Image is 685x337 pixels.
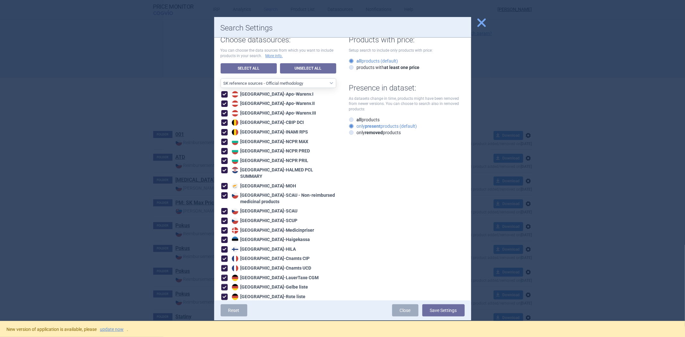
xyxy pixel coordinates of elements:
p: Setup search to include only products with price: [349,48,465,53]
strong: removed [365,130,383,135]
img: Croatia [232,167,238,173]
label: products (default) [349,58,398,64]
img: Austria [232,91,238,98]
img: Czech Republic [232,218,238,224]
a: More info. [266,53,283,59]
div: [GEOGRAPHIC_DATA] - Haigekassa [230,237,310,243]
img: Bulgaria [232,148,238,154]
a: Unselect All [280,63,336,73]
p: You can choose the data sources from which you want to include products in your search. [221,48,336,59]
div: [GEOGRAPHIC_DATA] - HILA [230,246,296,253]
img: Belgium [232,129,238,135]
button: Save Settings [422,304,465,316]
label: products [349,117,380,123]
a: Select All [221,63,277,73]
img: Bulgaria [232,158,238,164]
div: [GEOGRAPHIC_DATA] - SCAU [230,208,298,214]
div: [GEOGRAPHIC_DATA] - Gelbe liste [230,284,308,290]
div: [GEOGRAPHIC_DATA] - NCPR MAX [230,139,309,145]
div: [GEOGRAPHIC_DATA] - HALMED PCL SUMMARY [230,167,336,179]
div: [GEOGRAPHIC_DATA] - Cnamts CIP [230,255,310,262]
img: Denmark [232,227,238,234]
img: Estonia [232,237,238,243]
div: [GEOGRAPHIC_DATA] - INAMI RPS [230,129,308,135]
span: New version of application is available, please . [6,327,128,332]
div: [GEOGRAPHIC_DATA] - Cnamts UCD [230,265,312,272]
img: Czech Republic [232,208,238,214]
div: [GEOGRAPHIC_DATA] - Medicinpriser [230,227,314,234]
div: [GEOGRAPHIC_DATA] - Apo-Warenv.II [230,100,315,107]
div: [GEOGRAPHIC_DATA] - CBIP DCI [230,119,304,126]
div: [GEOGRAPHIC_DATA] - SCUP [230,218,298,224]
p: As datasets change in time, products might have been removed from newer versions. You can choose ... [349,96,465,112]
h1: Search Settings [221,23,465,33]
img: Germany [232,284,238,290]
div: [GEOGRAPHIC_DATA] - NCPR PRED [230,148,310,154]
a: Reset [221,304,247,316]
img: Czech Republic [232,192,238,199]
strong: at least one price [384,65,420,70]
img: Austria [232,110,238,117]
img: Finland [232,246,238,253]
div: [GEOGRAPHIC_DATA] - NCPR PRIL [230,158,309,164]
h1: Choose datasources: [221,35,336,45]
img: Germany [232,294,238,300]
a: update now [100,327,124,332]
a: Close [392,304,418,316]
strong: all [357,58,362,64]
div: [GEOGRAPHIC_DATA] - Rote liste [230,294,306,300]
img: Cyprus [232,183,238,189]
img: France [232,255,238,262]
div: [GEOGRAPHIC_DATA] - SCAU - Non-reimbursed medicinal products [230,192,336,205]
label: only products [349,129,401,136]
img: France [232,265,238,272]
label: only products (default) [349,123,417,129]
strong: present [365,124,381,129]
h1: Products with price: [349,35,465,45]
img: Bulgaria [232,139,238,145]
div: [GEOGRAPHIC_DATA] - Apo-Warenv.I [230,91,314,98]
div: [GEOGRAPHIC_DATA] - MOH [230,183,296,189]
div: [GEOGRAPHIC_DATA] - Apo-Warenv.III [230,110,316,117]
img: Austria [232,100,238,107]
strong: all [357,117,362,122]
img: Belgium [232,119,238,126]
img: Germany [232,275,238,281]
div: [GEOGRAPHIC_DATA] - LauerTaxe CGM [230,275,319,281]
h1: Presence in dataset: [349,83,465,93]
label: products with [349,64,420,71]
